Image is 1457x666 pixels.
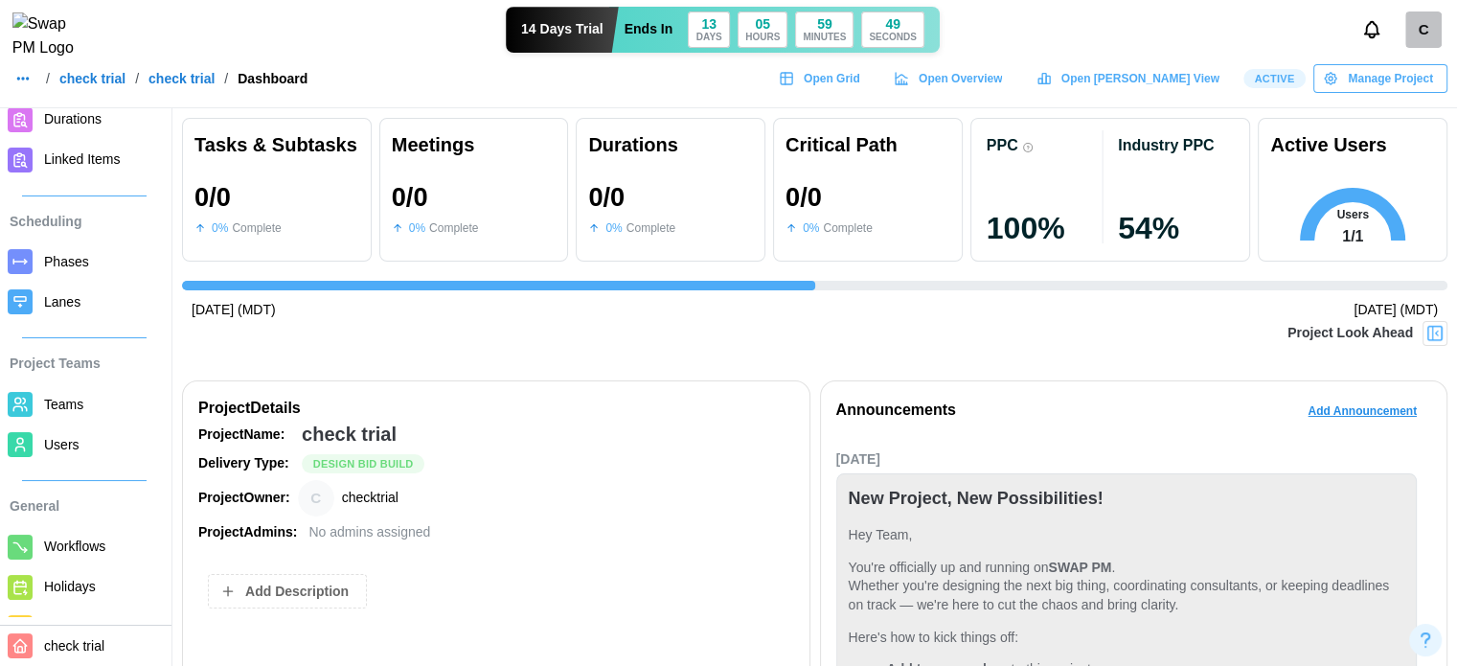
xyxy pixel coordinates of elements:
div: / [135,72,139,85]
span: Open Grid [804,65,860,92]
div: Project Details [198,397,794,421]
p: Here's how to kick things off: [849,629,1405,648]
span: Phases [44,254,89,269]
span: Open Overview [919,65,1002,92]
p: Hey Team, [849,526,1405,545]
div: Ends In [625,19,673,40]
a: check trial [59,72,125,85]
div: Complete [232,219,281,238]
div: checktrial [342,488,398,509]
div: Industry PPC [1118,136,1214,154]
div: Dashboard [238,72,307,85]
div: MINUTES [803,33,846,42]
p: You're officially up and running on . Whether you're designing the next big thing, coordinating c... [849,559,1405,615]
div: Tasks & Subtasks [194,130,359,160]
div: [DATE] (MDT) [192,300,276,321]
strong: Project Owner: [198,490,290,505]
div: DAYS [696,33,722,42]
span: Holidays [44,579,96,594]
div: 0 % [212,219,228,238]
button: Manage Project [1313,64,1447,93]
div: Announcements [836,399,956,423]
div: 0 / 0 [194,183,231,212]
div: Project Look Ahead [1287,323,1413,344]
span: Users [44,437,80,452]
span: Workflows [44,539,105,554]
button: Add Announcement [1293,397,1431,425]
div: Complete [626,219,675,238]
div: Active Users [1270,130,1386,160]
a: checktrial [1405,11,1442,48]
img: Project Look Ahead Button [1425,324,1445,343]
div: 59 [817,17,832,31]
div: Durations [588,130,753,160]
div: PPC [987,136,1018,154]
div: [DATE] [836,449,1418,471]
div: checktrial [298,480,334,517]
span: Open [PERSON_NAME] View [1061,65,1219,92]
div: SECONDS [869,33,916,42]
div: 0 % [409,219,425,238]
div: 49 [885,17,900,31]
div: Complete [429,219,478,238]
div: / [46,72,50,85]
div: 0 % [803,219,819,238]
div: Delivery Type: [198,453,294,474]
div: C [1405,11,1442,48]
div: 05 [755,17,770,31]
div: 0 / 0 [392,183,428,212]
button: Notifications [1355,13,1388,46]
div: Meetings [392,130,557,160]
div: No admins assigned [308,522,430,543]
span: Active [1254,70,1294,87]
div: check trial [302,420,397,449]
div: 100 % [987,213,1103,243]
div: / [224,72,228,85]
button: Add Description [208,574,367,609]
span: Lanes [44,294,80,310]
span: check trial [44,638,104,654]
div: Critical Path [785,130,950,160]
div: 0 % [605,219,622,238]
span: Linked Items [44,151,120,167]
img: Swap PM Logo [12,12,90,60]
div: 0 / 0 [785,183,822,212]
div: 14 Days Trial [506,7,619,53]
div: Complete [823,219,872,238]
a: Open Grid [769,64,875,93]
div: 0 / 0 [588,183,625,212]
div: 13 [701,17,717,31]
div: [DATE] (MDT) [1354,300,1438,321]
div: Project Name: [198,425,294,446]
span: Teams [44,397,83,412]
span: Add Announcement [1308,398,1417,425]
strong: SWAP PM [1048,560,1111,575]
span: Durations [44,111,102,126]
a: Open Overview [884,64,1017,93]
a: check trial [148,72,215,85]
div: HOURS [745,33,780,42]
strong: Project Admins: [198,524,297,540]
span: Manage Project [1348,65,1433,92]
div: New Project, New Possibilities! [849,486,1104,513]
span: Add Description [245,575,349,608]
span: Design Bid Build [313,455,414,472]
div: 54 % [1118,213,1234,243]
a: Open [PERSON_NAME] View [1026,64,1233,93]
